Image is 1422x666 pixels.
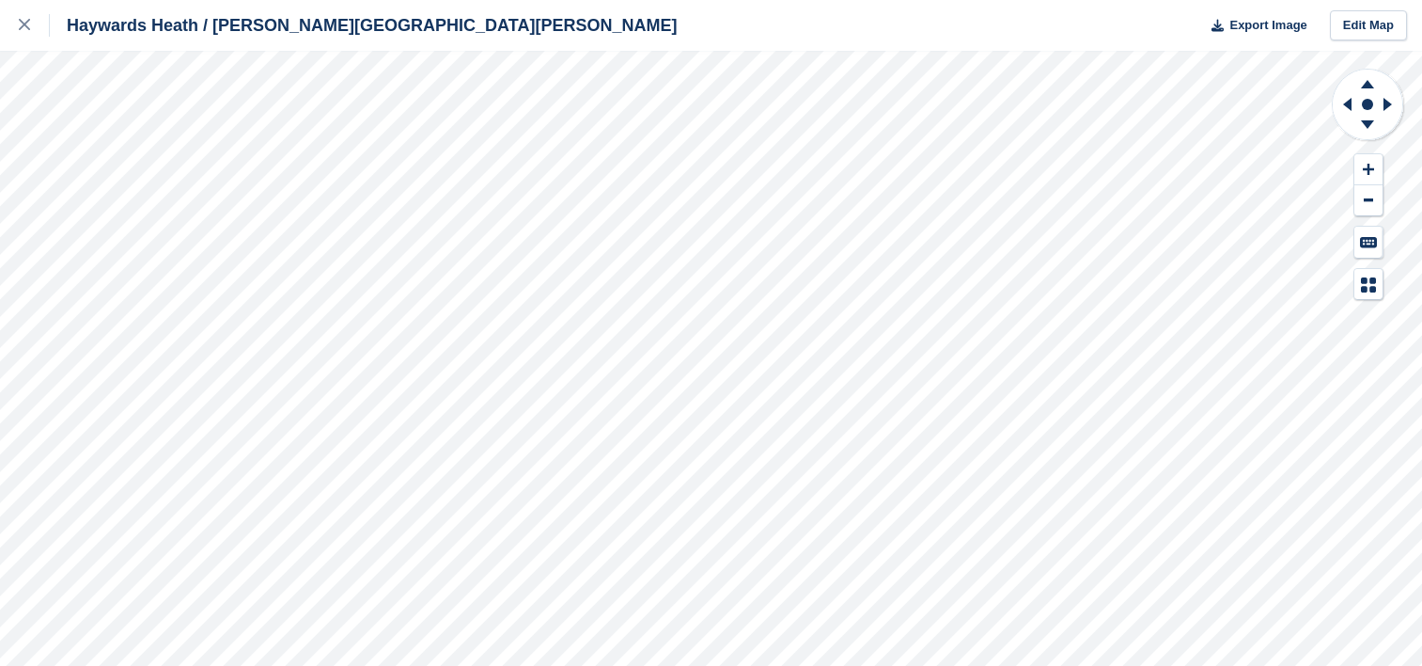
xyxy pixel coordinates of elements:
span: Export Image [1229,16,1306,35]
button: Zoom Out [1354,185,1383,216]
button: Export Image [1200,10,1307,41]
div: Haywards Heath / [PERSON_NAME][GEOGRAPHIC_DATA][PERSON_NAME] [50,14,677,37]
a: Edit Map [1330,10,1407,41]
button: Map Legend [1354,269,1383,300]
button: Keyboard Shortcuts [1354,227,1383,258]
button: Zoom In [1354,154,1383,185]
